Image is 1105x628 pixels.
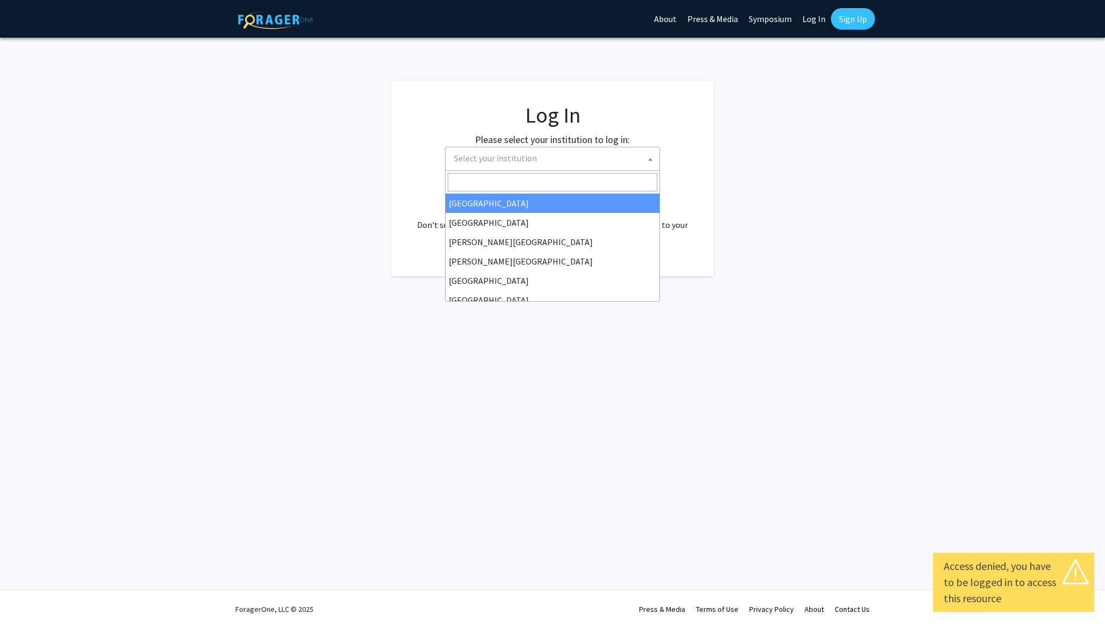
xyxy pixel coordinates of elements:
[413,192,692,244] div: No account? . Don't see your institution? about bringing ForagerOne to your institution.
[448,173,657,191] input: Search
[446,290,659,310] li: [GEOGRAPHIC_DATA]
[805,604,824,614] a: About
[639,604,685,614] a: Press & Media
[235,590,313,628] div: ForagerOne, LLC © 2025
[413,102,692,128] h1: Log In
[831,8,875,30] a: Sign Up
[749,604,794,614] a: Privacy Policy
[1059,580,1097,620] iframe: Chat
[446,232,659,252] li: [PERSON_NAME][GEOGRAPHIC_DATA]
[446,271,659,290] li: [GEOGRAPHIC_DATA]
[450,147,659,169] span: Select your institution
[238,10,313,29] img: ForagerOne Logo
[454,153,537,163] span: Select your institution
[475,132,630,147] label: Please select your institution to log in:
[696,604,738,614] a: Terms of Use
[446,194,659,213] li: [GEOGRAPHIC_DATA]
[446,252,659,271] li: [PERSON_NAME][GEOGRAPHIC_DATA]
[944,558,1084,606] div: Access denied, you have to be logged in to access this resource
[445,147,660,171] span: Select your institution
[835,604,870,614] a: Contact Us
[446,213,659,232] li: [GEOGRAPHIC_DATA]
